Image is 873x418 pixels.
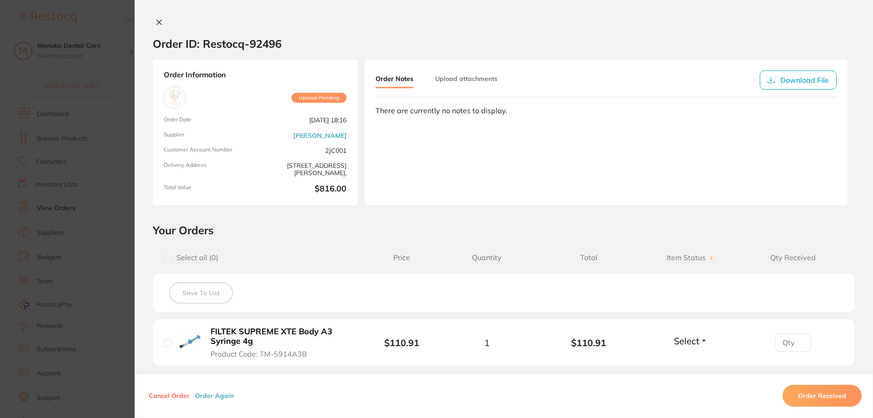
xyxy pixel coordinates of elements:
span: [STREET_ADDRESS][PERSON_NAME], [259,162,346,177]
span: Product Code: TM-5914A3B [211,350,307,358]
img: FILTEK SUPREME XTE Body A3 Syringe 4g [179,331,201,353]
img: Henry Schein Halas [166,89,183,106]
span: Customer Account Number [164,146,251,154]
b: $816.00 [259,184,346,194]
span: Quantity [436,253,537,262]
span: Upload Pending [291,93,346,103]
h2: Your Orders [153,223,855,237]
span: Select all ( 0 ) [172,253,218,262]
span: Delivery Address [164,162,251,177]
button: Order Received [783,385,862,407]
button: Select [671,335,710,347]
span: Total [538,253,640,262]
span: Item Status [640,253,742,262]
b: FILTEK SUPREME XTE Body A3 Syringe 4g [211,327,351,346]
span: Price [368,253,436,262]
button: Upload attachments [435,71,497,87]
button: Cancel Order [146,392,192,400]
button: Download File [760,71,837,90]
span: Select [674,335,699,347]
span: [DATE] 18:16 [259,116,346,124]
b: $110.91 [384,337,419,348]
span: 2JC001 [259,146,346,154]
button: Order Notes [376,71,413,88]
strong: Order Information [164,71,346,80]
button: Order Again [192,392,236,400]
input: Qty [775,333,811,352]
b: $110.91 [538,337,640,348]
span: Supplier [164,131,251,139]
h2: Order ID: Restocq- 92496 [153,37,281,50]
div: There are currently no notes to display. [376,106,837,115]
span: Total Value [164,184,251,194]
span: Order Date [164,116,251,124]
button: Save To List [169,282,233,303]
a: [PERSON_NAME] [293,132,346,139]
span: Qty Received [742,253,844,262]
button: FILTEK SUPREME XTE Body A3 Syringe 4g Product Code: TM-5914A3B [208,327,354,358]
span: 1 [484,337,490,348]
